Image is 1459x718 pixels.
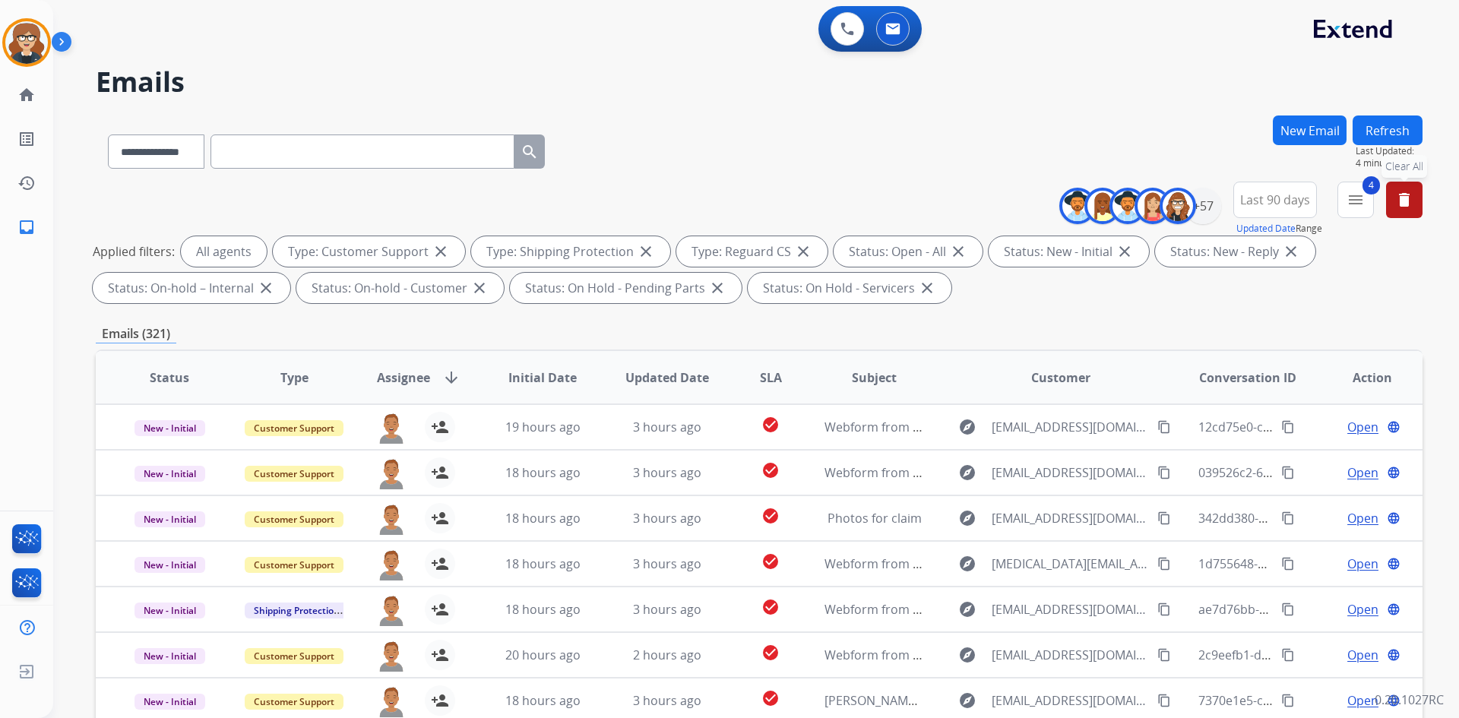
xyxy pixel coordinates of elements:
span: New - Initial [135,648,205,664]
span: ae7d76bb-7d25-45c3-8ccc-b78b298928fb [1198,601,1432,618]
span: Webform from [EMAIL_ADDRESS][DOMAIN_NAME] on [DATE] [824,647,1169,663]
span: 20 hours ago [505,647,581,663]
mat-icon: content_copy [1281,420,1295,434]
span: [EMAIL_ADDRESS][DOMAIN_NAME] [992,691,1148,710]
p: 0.20.1027RC [1375,691,1444,709]
span: Subject [852,368,897,387]
div: Status: New - Initial [989,236,1149,267]
span: Range [1236,222,1322,235]
mat-icon: content_copy [1157,466,1171,479]
mat-icon: list_alt [17,130,36,148]
mat-icon: language [1387,557,1400,571]
div: Type: Shipping Protection [471,236,670,267]
div: Status: New - Reply [1155,236,1315,267]
span: Initial Date [508,368,577,387]
p: Applied filters: [93,242,175,261]
span: New - Initial [135,603,205,618]
span: 3 hours ago [633,692,701,709]
mat-icon: close [470,279,489,297]
span: 19 hours ago [505,419,581,435]
span: 18 hours ago [505,464,581,481]
span: [EMAIL_ADDRESS][DOMAIN_NAME] [992,509,1148,527]
span: Customer Support [245,694,343,710]
div: +57 [1185,188,1221,224]
span: New - Initial [135,420,205,436]
span: Last Updated: [1356,145,1423,157]
mat-icon: content_copy [1281,648,1295,662]
div: Status: On Hold - Servicers [748,273,951,303]
mat-icon: close [1282,242,1300,261]
span: 3 hours ago [633,510,701,527]
mat-icon: home [17,86,36,104]
mat-icon: explore [958,600,976,618]
mat-icon: delete [1395,191,1413,209]
span: Open [1347,418,1378,436]
mat-icon: person_add [431,600,449,618]
span: Shipping Protection [245,603,349,618]
span: 3 hours ago [633,419,701,435]
div: Status: On-hold - Customer [296,273,504,303]
mat-icon: check_circle [761,461,780,479]
span: 18 hours ago [505,510,581,527]
img: agent-avatar [376,685,407,717]
mat-icon: language [1387,420,1400,434]
span: 3 hours ago [633,601,701,618]
span: Photos for claim [828,510,922,527]
button: Refresh [1353,115,1423,145]
mat-icon: explore [958,509,976,527]
span: Open [1347,646,1378,664]
span: Webform from [EMAIL_ADDRESS][DOMAIN_NAME] on [DATE] [824,464,1169,481]
div: Status: Open - All [834,236,983,267]
span: 12cd75e0-c843-4244-aa1a-ab163ed1a270 [1198,419,1433,435]
mat-icon: person_add [431,691,449,710]
mat-icon: inbox [17,218,36,236]
div: All agents [181,236,267,267]
span: Customer [1031,368,1090,387]
img: avatar [5,21,48,64]
mat-icon: check_circle [761,689,780,707]
span: Open [1347,600,1378,618]
mat-icon: person_add [431,463,449,482]
span: Updated Date [625,368,709,387]
span: Type [280,368,309,387]
span: SLA [760,368,782,387]
span: New - Initial [135,694,205,710]
span: [EMAIL_ADDRESS][DOMAIN_NAME] [992,600,1148,618]
span: [EMAIL_ADDRESS][DOMAIN_NAME] [992,418,1148,436]
span: New - Initial [135,466,205,482]
button: New Email [1273,115,1347,145]
span: 4 minutes ago [1356,157,1423,169]
span: 039526c2-6c2d-4b13-9ed3-95b7d844e331 [1198,464,1435,481]
button: 4 [1337,182,1374,218]
span: Webform from [EMAIL_ADDRESS][DOMAIN_NAME] on [DATE] [824,601,1169,618]
mat-icon: content_copy [1157,648,1171,662]
mat-icon: content_copy [1157,420,1171,434]
span: [PERSON_NAME] - Photos of Rim [824,692,1009,709]
img: agent-avatar [376,457,407,489]
mat-icon: explore [958,691,976,710]
span: 1d755648-7a75-4276-b8cb-f25994a0cd94 [1198,555,1431,572]
div: Type: Customer Support [273,236,465,267]
span: Conversation ID [1199,368,1296,387]
mat-icon: close [637,242,655,261]
span: Open [1347,509,1378,527]
mat-icon: content_copy [1281,511,1295,525]
mat-icon: person_add [431,509,449,527]
img: agent-avatar [376,503,407,535]
span: Status [150,368,189,387]
mat-icon: explore [958,555,976,573]
th: Action [1298,351,1423,404]
button: Updated Date [1236,223,1296,235]
span: [EMAIL_ADDRESS][DOMAIN_NAME] [992,463,1148,482]
mat-icon: person_add [431,418,449,436]
p: Emails (321) [96,324,176,343]
span: Webform from [MEDICAL_DATA][EMAIL_ADDRESS][PERSON_NAME][DOMAIN_NAME] on [DATE] [824,555,1358,572]
mat-icon: language [1387,511,1400,525]
mat-icon: content_copy [1281,557,1295,571]
mat-icon: close [432,242,450,261]
img: agent-avatar [376,412,407,444]
span: Open [1347,691,1378,710]
mat-icon: close [949,242,967,261]
span: Open [1347,463,1378,482]
div: Status: On Hold - Pending Parts [510,273,742,303]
